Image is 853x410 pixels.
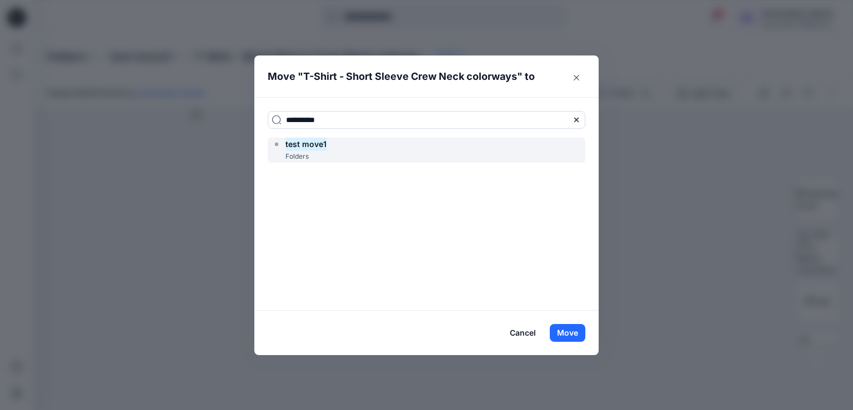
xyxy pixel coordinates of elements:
[503,324,543,342] button: Cancel
[254,55,581,98] header: Move " " to
[303,69,517,84] p: T-Shirt - Short Sleeve Crew Neck colorways
[568,69,585,87] button: Close
[285,136,327,151] mark: test move1
[285,151,309,163] p: Folders
[550,324,585,342] button: Move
